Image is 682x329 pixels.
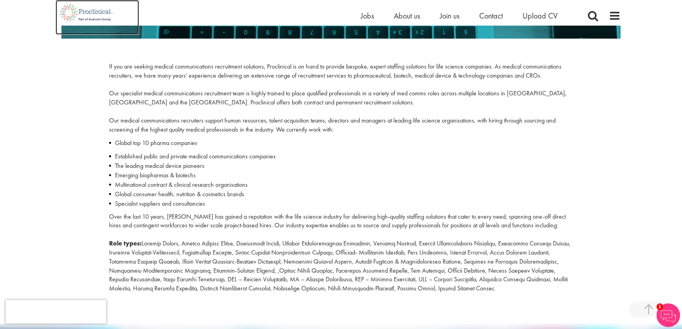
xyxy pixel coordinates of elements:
img: Chatbot [656,303,680,327]
li: Global consumer health, nutrition & cosmetics brands [109,190,573,199]
a: Jobs [361,11,374,21]
p: Over the last 10 years, [PERSON_NAME] has gained a reputation with the life science industry for ... [109,212,573,294]
li: Multinational contract & clinical research organisations [109,180,573,190]
li: Established public and private medical communications companies [109,152,573,161]
a: Contact [479,11,503,21]
li: Specialist suppliers and consultancies [109,199,573,208]
li: Emerging biopharmas & biotechs [109,171,573,180]
iframe: reCAPTCHA [6,300,106,323]
a: Join us [440,11,460,21]
p: If you are seeking medical communications recruitment solutions, Proclinical is on hand to provid... [109,62,573,134]
li: Global top 10 pharma companies [109,138,573,148]
a: Upload CV [523,11,558,21]
span: 1 [656,303,663,310]
a: About us [394,11,420,21]
b: Role types: [109,239,142,247]
li: The leading medical device pioneers [109,161,573,171]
